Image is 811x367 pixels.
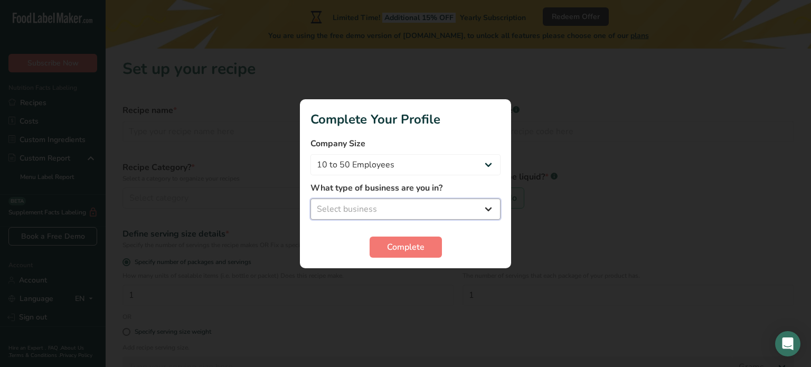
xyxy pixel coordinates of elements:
[387,241,425,253] span: Complete
[310,182,501,194] label: What type of business are you in?
[370,237,442,258] button: Complete
[775,331,800,356] div: Open Intercom Messenger
[310,110,501,129] h1: Complete Your Profile
[310,137,501,150] label: Company Size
